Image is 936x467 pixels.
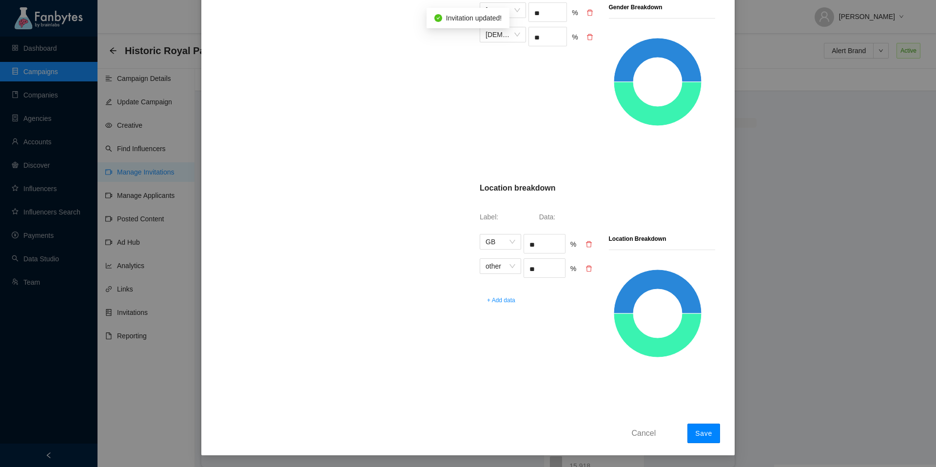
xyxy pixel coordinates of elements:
span: + Add data [487,295,515,305]
div: % [570,239,581,253]
span: Invitation updated! [446,14,502,22]
button: Save [687,424,720,443]
p: Label: [480,212,537,222]
button: + Add data [480,292,523,308]
p: Location Breakdown [609,234,666,244]
span: Save [695,429,712,437]
p: Location breakdown [480,182,556,194]
span: delete [586,34,593,40]
span: Cancel [632,427,656,439]
span: delete [585,265,592,272]
div: % [570,263,581,278]
span: delete [586,9,593,16]
span: Male [486,27,520,42]
p: Gender Breakdown [609,2,663,12]
button: Cancel [624,425,663,441]
p: Data: [539,212,596,222]
div: % [572,32,582,46]
div: % [572,7,582,22]
span: other [486,259,515,273]
span: check-circle [434,14,442,22]
span: GB [486,234,515,249]
span: Female [486,3,520,18]
span: delete [585,241,592,248]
